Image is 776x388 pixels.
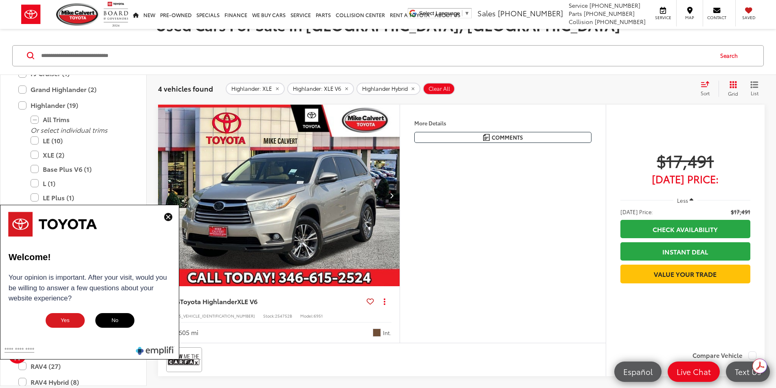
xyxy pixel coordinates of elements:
[619,366,657,377] span: Español
[226,83,285,95] button: remove Highlander: XLE
[373,329,381,337] span: Almond
[429,85,450,92] span: Clear All
[300,313,314,319] span: Model:
[697,81,719,97] button: Select sort value
[174,313,255,319] span: [US_VEHICLE_IDENTIFICATION_NUMBER]
[293,85,341,92] span: Highlander: XLE V6
[383,329,391,337] span: Int.
[158,105,400,286] div: 2016 Toyota Highlander XLE V6 0
[620,208,653,216] span: [DATE] Price:
[740,15,758,20] span: Saved
[275,313,292,319] span: 254752B
[18,98,128,112] label: Highlander (19)
[498,8,563,18] span: [PHONE_NUMBER]
[620,265,750,283] a: Value Your Trade
[483,134,490,141] img: Comments
[673,193,698,208] button: Less
[314,313,323,319] span: 6951
[384,298,385,305] span: dropdown dots
[414,120,591,126] h4: More Details
[569,9,582,18] span: Parts
[158,105,400,287] img: 2016 Toyota Highlander XLE V6
[31,191,128,205] label: LE Plus (1)
[158,83,213,93] span: 4 vehicles found
[414,132,591,143] button: Comments
[168,349,200,370] img: View CARFAX report
[40,46,712,66] input: Search by Make, Model, or Keyword
[56,3,99,26] img: Mike Calvert Toyota
[701,90,710,96] span: Sort
[31,125,108,134] i: Or select individual trims
[712,46,750,66] button: Search
[728,90,738,97] span: Grid
[377,294,391,309] button: Actions
[654,15,672,20] span: Service
[750,90,758,96] span: List
[744,81,765,97] button: List View
[569,1,588,9] span: Service
[707,15,726,20] span: Contact
[620,220,750,238] a: Check Availability
[31,162,128,176] label: Base Plus V6 (1)
[423,83,455,95] button: Clear All
[18,359,128,373] label: RAV4 (27)
[681,15,699,20] span: Map
[31,176,128,191] label: L (1)
[668,362,720,382] a: Live Chat
[464,10,470,16] span: ▼
[719,81,744,97] button: Grid View
[356,83,420,95] button: remove Highlander%20Hybrid
[620,175,750,183] span: [DATE] Price:
[477,8,496,18] span: Sales
[180,296,237,306] span: Toyota Highlander
[620,150,750,171] span: $17,491
[158,105,400,286] a: 2016 Toyota Highlander XLE V62016 Toyota Highlander XLE V62016 Toyota Highlander XLE V62016 Toyot...
[166,297,363,306] a: 2016Toyota HighlanderXLE V6
[492,134,523,141] span: Comments
[383,181,400,210] button: Next image
[31,148,128,162] label: XLE (2)
[31,112,128,127] label: All Trims
[726,362,770,382] a: Text Us
[584,9,635,18] span: [PHONE_NUMBER]
[263,313,275,319] span: Stock:
[677,197,688,204] span: Less
[614,362,662,382] a: Español
[731,208,750,216] span: $17,491
[595,18,646,26] span: [PHONE_NUMBER]
[589,1,640,9] span: [PHONE_NUMBER]
[731,366,765,377] span: Text Us
[362,85,408,92] span: Highlander Hybrid
[166,328,198,337] div: 130,605 mi
[231,85,272,92] span: Highlander: XLE
[569,18,593,26] span: Collision
[692,351,756,360] label: Compare Vehicle
[620,242,750,261] a: Instant Deal
[287,83,354,95] button: remove Highlander: XLE%20V6
[673,366,715,377] span: Live Chat
[237,296,257,306] span: XLE V6
[31,134,128,148] label: LE (10)
[18,82,128,96] label: Grand Highlander (2)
